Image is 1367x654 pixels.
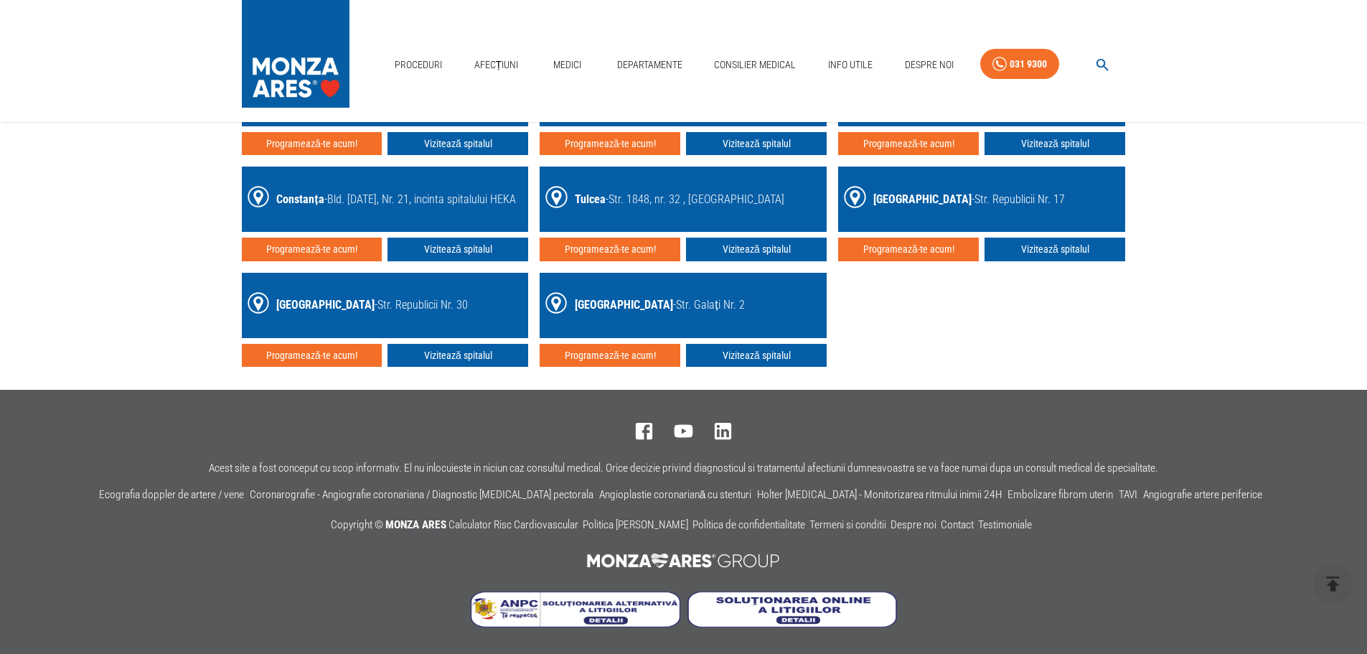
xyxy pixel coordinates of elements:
[387,344,528,368] a: Vizitează spitalul
[471,617,687,630] a: Soluționarea Alternativă a Litigiilor
[686,344,827,368] a: Vizitează spitalul
[891,518,936,531] a: Despre noi
[985,238,1125,261] a: Vizitează spitalul
[276,192,324,206] span: Constanța
[1313,564,1353,604] button: delete
[99,488,244,501] a: Ecografia doppler de artere / vene
[687,592,897,627] img: Soluționarea online a litigiilor
[540,132,680,156] button: Programează-te acum!
[276,191,515,208] div: - Bld. [DATE], Nr. 21, incinta spitalului HEKA
[1119,488,1137,501] a: TAVI
[540,344,680,368] button: Programează-te acum!
[686,132,827,156] a: Vizitează spitalul
[575,296,744,314] div: - Str. Galați Nr. 2
[978,518,1032,531] a: Testimoniale
[873,192,972,206] span: [GEOGRAPHIC_DATA]
[389,50,448,80] a: Proceduri
[575,192,606,206] span: Tulcea
[1010,55,1047,73] div: 031 9300
[575,191,784,208] div: - Str. 1848, nr. 32 , [GEOGRAPHIC_DATA]
[331,516,1036,535] p: Copyright ©
[838,132,979,156] button: Programează-te acum!
[611,50,688,80] a: Departamente
[583,518,688,531] a: Politica [PERSON_NAME]
[276,298,375,312] span: [GEOGRAPHIC_DATA]
[599,488,752,501] a: Angioplastie coronariană cu stenturi
[899,50,959,80] a: Despre Noi
[242,132,382,156] button: Programează-te acum!
[471,592,680,627] img: Soluționarea Alternativă a Litigiilor
[387,132,528,156] a: Vizitează spitalul
[276,296,468,314] div: - Str. Republicii Nr. 30
[822,50,878,80] a: Info Utile
[1007,488,1113,501] a: Embolizare fibrom uterin
[687,617,897,630] a: Soluționarea online a litigiilor
[242,238,382,261] button: Programează-te acum!
[579,546,789,575] img: MONZA ARES Group
[985,132,1125,156] a: Vizitează spitalul
[209,462,1158,475] p: Acest site a fost conceput cu scop informativ. El nu inlocuieste in niciun caz consultul medical....
[873,191,1065,208] div: - Str. Republicii Nr. 17
[980,49,1059,80] a: 031 9300
[448,518,578,531] a: Calculator Risc Cardiovascular
[686,238,827,261] a: Vizitează spitalul
[540,238,680,261] button: Programează-te acum!
[809,518,886,531] a: Termeni si conditii
[242,344,382,368] button: Programează-te acum!
[1143,488,1262,501] a: Angiografie artere periferice
[692,518,805,531] a: Politica de confidentialitate
[708,50,802,80] a: Consilier Medical
[250,488,593,501] a: Coronarografie - Angiografie coronariana / Diagnostic [MEDICAL_DATA] pectorala
[941,518,974,531] a: Contact
[385,518,446,531] span: MONZA ARES
[387,238,528,261] a: Vizitează spitalul
[575,298,673,312] span: [GEOGRAPHIC_DATA]
[757,488,1002,501] a: Holter [MEDICAL_DATA] - Monitorizarea ritmului inimii 24H
[838,238,979,261] button: Programează-te acum!
[545,50,591,80] a: Medici
[469,50,525,80] a: Afecțiuni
